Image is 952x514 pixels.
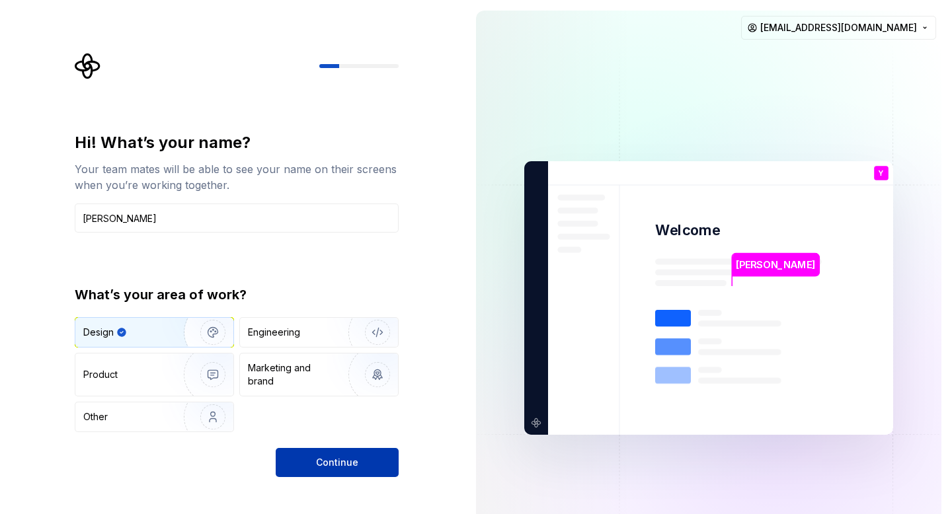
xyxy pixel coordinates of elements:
span: [EMAIL_ADDRESS][DOMAIN_NAME] [760,21,917,34]
p: [PERSON_NAME] [736,258,815,272]
div: Design [83,326,114,339]
input: Han Solo [75,203,399,233]
div: Marketing and brand [248,361,337,388]
button: [EMAIL_ADDRESS][DOMAIN_NAME] [741,16,936,40]
div: What’s your area of work? [75,285,399,304]
div: Other [83,410,108,423]
svg: Supernova Logo [75,53,101,79]
div: Hi! What’s your name? [75,132,399,153]
button: Continue [276,448,399,477]
div: Your team mates will be able to see your name on their screens when you’re working together. [75,161,399,193]
p: Welcome [655,221,720,240]
div: Product [83,368,118,381]
div: Engineering [248,326,300,339]
span: Continue [316,456,358,469]
p: Y [879,170,884,177]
